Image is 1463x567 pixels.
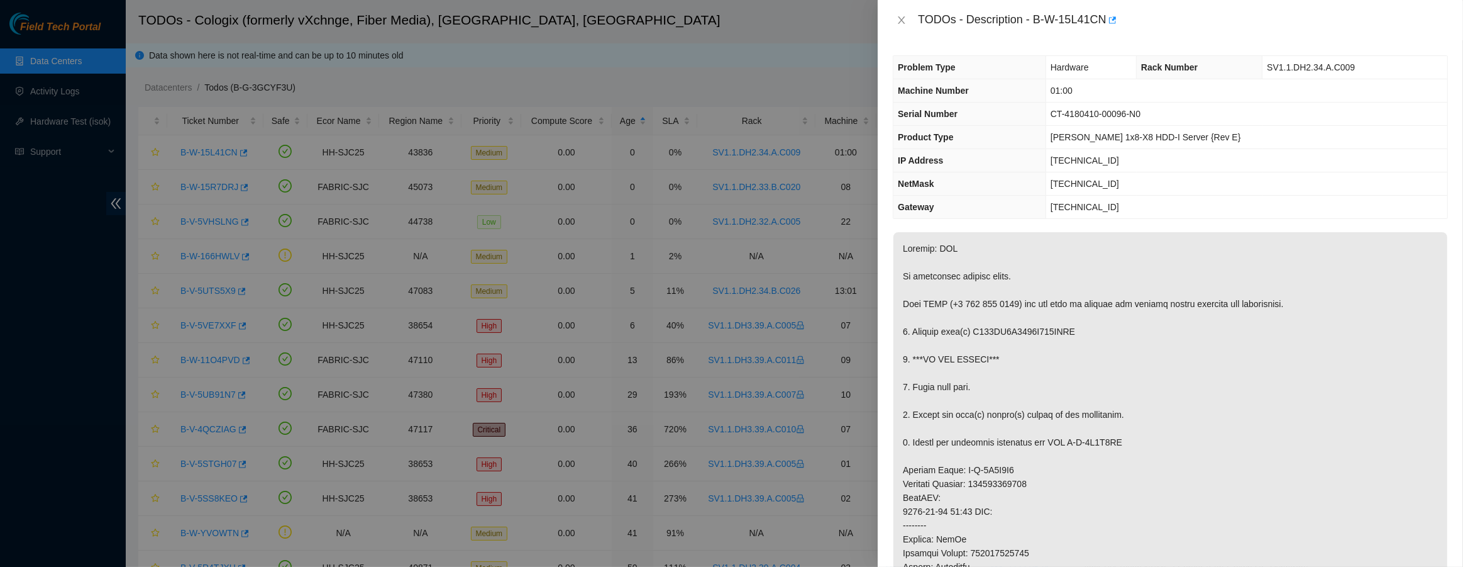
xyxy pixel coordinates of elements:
span: SV1.1.DH2.34.A.C009 [1267,62,1355,72]
span: CT-4180410-00096-N0 [1051,109,1140,119]
span: Serial Number [898,109,958,119]
span: NetMask [898,179,934,189]
button: Close [893,14,910,26]
span: Product Type [898,132,953,142]
span: Problem Type [898,62,956,72]
span: [TECHNICAL_ID] [1051,179,1119,189]
span: IP Address [898,155,943,166]
span: [TECHNICAL_ID] [1051,202,1119,212]
span: Rack Number [1141,62,1198,72]
div: TODOs - Description - B-W-15L41CN [918,10,1448,30]
span: Gateway [898,202,934,212]
span: 01:00 [1051,86,1073,96]
span: Hardware [1051,62,1089,72]
span: [TECHNICAL_ID] [1051,155,1119,166]
span: close [897,15,907,25]
span: [PERSON_NAME] 1x8-X8 HDD-I Server {Rev E} [1051,132,1241,142]
span: Machine Number [898,86,969,96]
